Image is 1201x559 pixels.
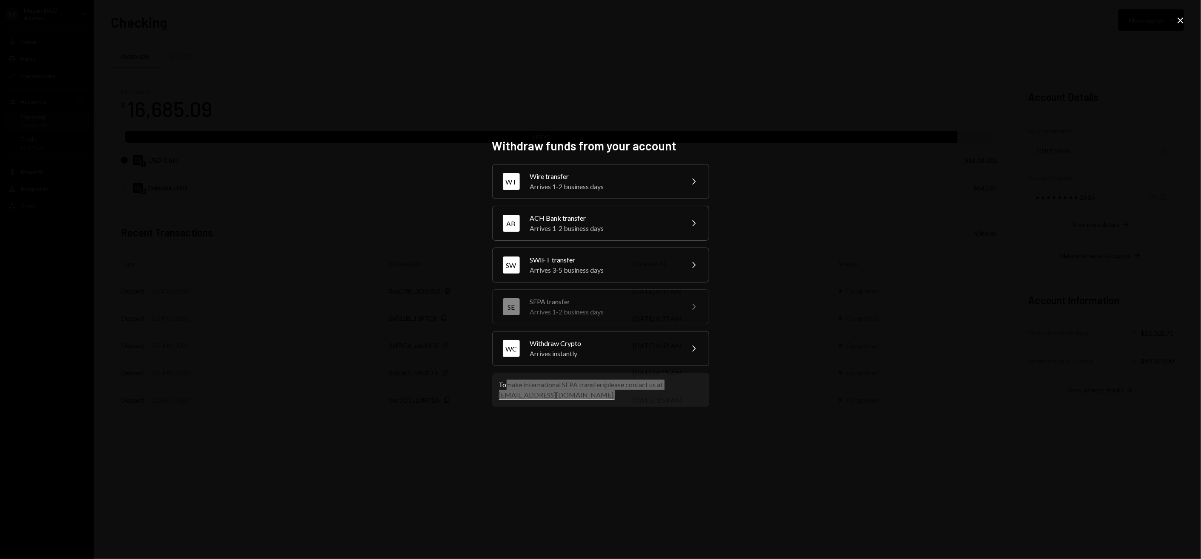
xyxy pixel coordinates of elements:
[530,255,678,265] div: SWIFT transfer
[503,215,520,232] div: AB
[530,307,678,317] div: Arrives 1-2 business days
[492,289,709,324] button: SESEPA transferArrives 1-2 business days
[530,213,678,223] div: ACH Bank transfer
[503,173,520,190] div: WT
[499,391,614,400] a: [EMAIL_ADDRESS][DOMAIN_NAME]
[492,164,709,199] button: WTWire transferArrives 1-2 business days
[492,138,709,154] h2: Withdraw funds from your account
[530,349,678,359] div: Arrives instantly
[530,265,678,275] div: Arrives 3-5 business days
[530,182,678,192] div: Arrives 1-2 business days
[503,298,520,315] div: SE
[530,338,678,349] div: Withdraw Crypto
[499,380,702,400] div: To make international SEPA transfers please contact us at .
[503,256,520,274] div: SW
[530,223,678,233] div: Arrives 1-2 business days
[530,297,678,307] div: SEPA transfer
[492,206,709,241] button: ABACH Bank transferArrives 1-2 business days
[530,171,678,182] div: Wire transfer
[492,331,709,366] button: WCWithdraw CryptoArrives instantly
[503,340,520,357] div: WC
[492,248,709,282] button: SWSWIFT transferArrives 3-5 business days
